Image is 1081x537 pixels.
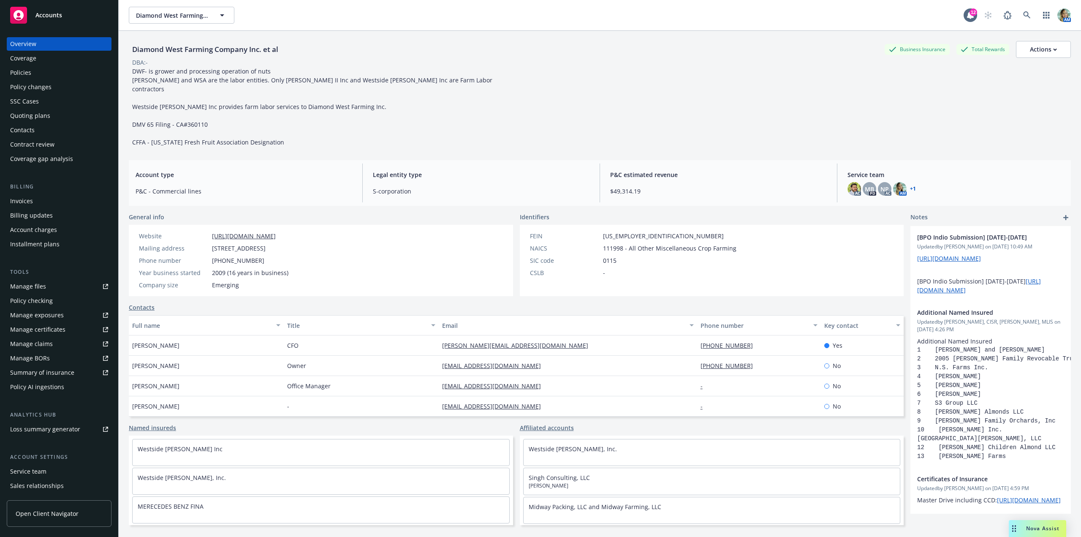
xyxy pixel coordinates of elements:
span: [PERSON_NAME] [529,482,895,490]
a: Policy checking [7,294,111,308]
span: MB [865,185,874,194]
button: Title [284,315,439,335]
span: P&C estimated revenue [610,170,827,179]
span: [PERSON_NAME] [132,402,179,411]
span: Additional Named Insured [917,308,1042,317]
span: - [287,402,289,411]
button: Diamond West Farming Company Inc. et al [129,7,234,24]
span: Legal entity type [373,170,589,179]
p: [BPO Indio Submission] [DATE]-[DATE] [917,277,1064,294]
div: Manage certificates [10,323,65,336]
a: Loss summary generator [7,423,111,436]
span: Owner [287,361,306,370]
div: Account charges [10,223,57,237]
span: No [833,361,841,370]
a: Named insureds [129,423,176,432]
div: [BPO Indio Submission] [DATE]-[DATE]Updatedby [PERSON_NAME] on [DATE] 10:49 AM[URL][DOMAIN_NAME] ... [910,226,1071,301]
div: Sales relationships [10,479,64,493]
a: SSC Cases [7,95,111,108]
button: Full name [129,315,284,335]
span: NP [880,185,889,194]
div: 12 [970,8,977,16]
button: Email [439,315,697,335]
a: Coverage gap analysis [7,152,111,166]
div: Account settings [7,453,111,461]
a: Quoting plans [7,109,111,123]
a: Singh Consulting, LLC [529,474,590,482]
div: Policy changes [10,80,52,94]
div: Billing updates [10,209,53,222]
div: SIC code [530,256,600,265]
div: Tools [7,268,111,276]
div: Manage exposures [10,308,64,322]
div: Manage BORs [10,352,50,365]
a: Installment plans [7,237,111,251]
div: Contacts [10,123,35,137]
span: [STREET_ADDRESS] [212,244,266,253]
a: Manage certificates [7,323,111,336]
a: Affiliated accounts [520,423,574,432]
a: Westside [PERSON_NAME], Inc. [529,445,617,453]
div: Phone number [139,256,209,265]
span: Open Client Navigator [16,509,79,518]
div: DBA: - [132,58,148,67]
span: Yes [833,341,842,350]
p: Additional Named Insured [917,337,1064,346]
a: Manage BORs [7,352,111,365]
a: add [1061,213,1071,223]
a: Policy AI ingestions [7,380,111,394]
a: Policies [7,66,111,79]
div: Policy checking [10,294,53,308]
div: Policy AI ingestions [10,380,64,394]
span: [US_EMPLOYER_IDENTIFICATION_NUMBER] [603,232,724,240]
div: Loss summary generator [10,423,80,436]
a: Coverage [7,52,111,65]
div: Year business started [139,268,209,277]
a: Start snowing [980,7,997,24]
div: Service team [10,465,46,478]
div: Installment plans [10,237,60,251]
span: Office Manager [287,382,331,390]
img: photo [893,182,907,196]
button: Key contact [821,315,904,335]
a: [EMAIL_ADDRESS][DOMAIN_NAME] [442,382,548,390]
a: Sales relationships [7,479,111,493]
div: Summary of insurance [10,366,74,379]
div: Diamond West Farming Company Inc. et al [129,44,282,55]
div: Invoices [10,194,33,208]
button: Actions [1016,41,1071,58]
span: Nova Assist [1026,525,1059,532]
div: Email [442,321,684,330]
div: Title [287,321,426,330]
a: [URL][DOMAIN_NAME] [917,254,981,262]
div: Additional Named InsuredUpdatedby [PERSON_NAME], CISR, [PERSON_NAME], MLIS on [DATE] 4:26 PMAddit... [910,301,1071,468]
span: DWF- is grower and processing operation of nuts [PERSON_NAME] and WSA are the labor entities. Onl... [132,67,494,146]
div: Key contact [824,321,891,330]
div: Overview [10,37,36,51]
a: Summary of insurance [7,366,111,379]
a: [URL][DOMAIN_NAME] [997,496,1061,504]
p: Master Drive including CCD: [917,496,1064,504]
span: [PERSON_NAME] [132,341,179,350]
span: No [833,402,841,411]
div: Contract review [10,138,54,151]
span: P&C - Commercial lines [136,187,352,196]
a: Westside [PERSON_NAME], Inc. [138,474,226,482]
span: Notes [910,213,928,223]
span: Updated by [PERSON_NAME] on [DATE] 10:49 AM [917,243,1064,251]
span: - [603,268,605,277]
div: Mailing address [139,244,209,253]
a: Report a Bug [999,7,1016,24]
div: Company size [139,281,209,289]
a: Service team [7,465,111,478]
a: Switch app [1038,7,1055,24]
span: No [833,382,841,390]
a: Contract review [7,138,111,151]
div: Manage claims [10,337,53,351]
span: General info [129,213,164,221]
span: [PERSON_NAME] [132,361,179,370]
span: Diamond West Farming Company Inc. et al [136,11,209,20]
span: CFO [287,341,299,350]
div: Website [139,232,209,240]
a: Contacts [129,303,155,312]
